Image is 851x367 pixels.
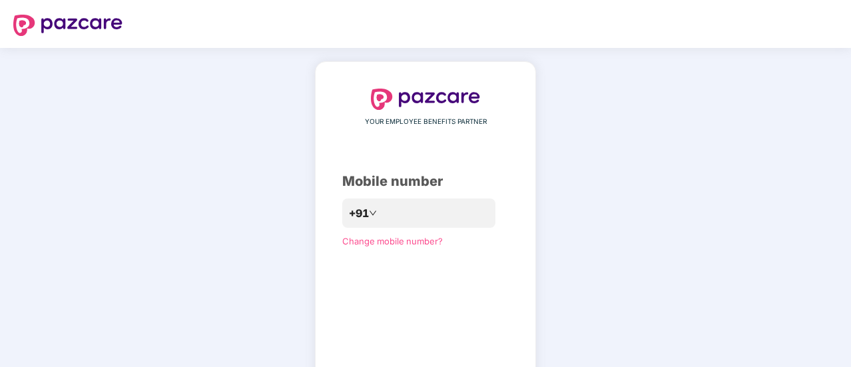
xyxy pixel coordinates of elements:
[371,89,480,110] img: logo
[369,209,377,217] span: down
[342,171,509,192] div: Mobile number
[13,15,123,36] img: logo
[349,205,369,222] span: +91
[342,236,443,246] a: Change mobile number?
[365,117,487,127] span: YOUR EMPLOYEE BENEFITS PARTNER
